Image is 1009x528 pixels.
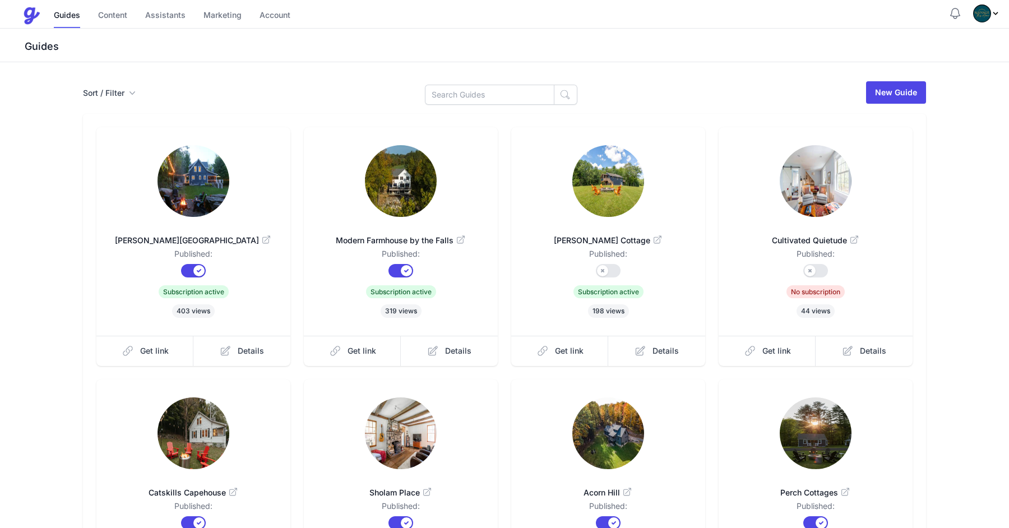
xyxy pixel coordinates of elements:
[158,145,229,217] img: tw5flr8t49u5t2elw01o8kxghlov
[114,235,272,246] span: [PERSON_NAME][GEOGRAPHIC_DATA]
[973,4,991,22] img: 7b9xzzh4eks7aqn73y45wchzlam4
[366,285,436,298] span: Subscription active
[365,397,437,469] img: pagmpvtx35557diczqqovcmn2chs
[96,336,194,366] a: Get link
[529,501,687,516] dd: Published:
[529,235,687,246] span: [PERSON_NAME] Cottage
[780,397,851,469] img: 0uo6fp2wb57pvq4v6w237t4x8v8h
[608,336,705,366] a: Details
[529,487,687,498] span: Acorn Hill
[260,4,290,28] a: Account
[158,397,229,469] img: tl5jf171fnvyd6sjfafv0d7ncw02
[529,248,687,264] dd: Published:
[114,474,272,501] a: Catskills Capehouse
[22,40,1009,53] h3: Guides
[365,145,437,217] img: vpe5jagjyri07d3uw7hjogrobjkk
[737,487,895,498] span: Perch Cottages
[322,487,480,498] span: Sholam Place
[737,501,895,516] dd: Published:
[780,145,851,217] img: 1cdp7crjxwncur1ymapuu5909xq8
[159,285,229,298] span: Subscription active
[866,81,926,104] a: New Guide
[572,145,644,217] img: dr0vmyg0y6jhp7w710uxafq7uhdy
[114,501,272,516] dd: Published:
[816,336,913,366] a: Details
[322,221,480,248] a: Modern Farmhouse by the Falls
[529,221,687,248] a: [PERSON_NAME] Cottage
[588,304,629,318] span: 198 views
[172,304,215,318] span: 403 views
[511,336,609,366] a: Get link
[652,345,679,356] span: Details
[786,285,845,298] span: No subscription
[114,248,272,264] dd: Published:
[203,4,242,28] a: Marketing
[737,221,895,248] a: Cultivated Quietude
[797,304,835,318] span: 44 views
[737,248,895,264] dd: Published:
[322,501,480,516] dd: Published:
[719,336,816,366] a: Get link
[348,345,376,356] span: Get link
[322,235,480,246] span: Modern Farmhouse by the Falls
[22,7,40,25] img: Guestive Guides
[762,345,791,356] span: Get link
[737,235,895,246] span: Cultivated Quietude
[114,221,272,248] a: [PERSON_NAME][GEOGRAPHIC_DATA]
[973,4,1000,22] div: Profile Menu
[572,397,644,469] img: xn43evbbayg2pjjjtz1wn17ag0ji
[860,345,886,356] span: Details
[98,4,127,28] a: Content
[114,487,272,498] span: Catskills Capehouse
[555,345,584,356] span: Get link
[445,345,471,356] span: Details
[381,304,422,318] span: 319 views
[83,87,136,99] button: Sort / Filter
[145,4,186,28] a: Assistants
[322,248,480,264] dd: Published:
[140,345,169,356] span: Get link
[238,345,264,356] span: Details
[948,7,962,20] button: Notifications
[737,474,895,501] a: Perch Cottages
[573,285,644,298] span: Subscription active
[304,336,401,366] a: Get link
[54,4,80,28] a: Guides
[401,336,498,366] a: Details
[322,474,480,501] a: Sholam Place
[193,336,290,366] a: Details
[425,85,554,105] input: Search Guides
[529,474,687,501] a: Acorn Hill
